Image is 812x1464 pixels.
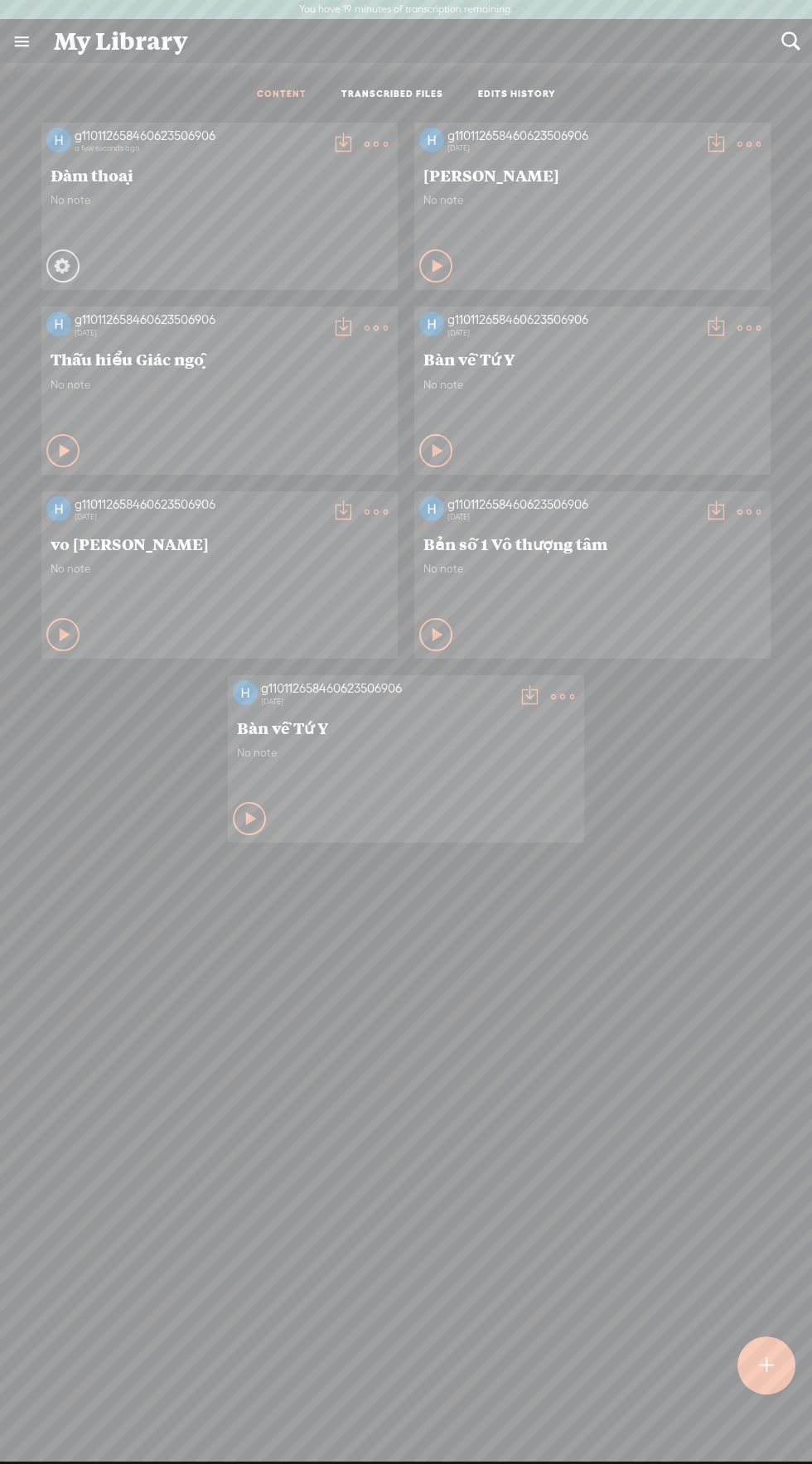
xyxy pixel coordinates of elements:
[75,512,323,522] div: [DATE]
[46,312,71,336] img: http%3A%2F%2Fres.cloudinary.com%2Ftrebble-fm%2Fimage%2Fupload%2Fv1746649448%2Fcom.trebble.trebble...
[51,193,389,207] span: No note
[51,378,389,392] span: No note
[419,312,444,336] img: http%3A%2F%2Fres.cloudinary.com%2Ftrebble-fm%2Fimage%2Fupload%2Fv1746649448%2Fcom.trebble.trebble...
[233,680,258,705] img: http%3A%2F%2Fres.cloudinary.com%2Ftrebble-fm%2Fimage%2Fupload%2Fv1746649448%2Fcom.trebble.trebble...
[447,496,696,513] div: g110112658460623506906
[51,534,389,553] span: vo [PERSON_NAME]
[423,349,761,369] span: Bàn về Tứ Y
[75,128,323,144] div: g110112658460623506906
[257,88,307,102] a: CONTENT
[423,193,761,207] span: No note
[75,312,323,328] div: g110112658460623506906
[423,562,761,576] span: No note
[51,562,389,576] span: No note
[261,697,510,707] div: [DATE]
[447,512,696,522] div: [DATE]
[447,143,696,153] div: [DATE]
[237,718,575,737] span: Bàn về Tứ Y
[237,746,575,760] span: No note
[423,378,761,392] span: No note
[341,88,443,102] a: TRANSCRIBED FILES
[51,349,389,369] span: Thấu hiểu Giác ngộ
[423,165,761,185] span: [PERSON_NAME]
[419,128,444,152] img: http%3A%2F%2Fres.cloudinary.com%2Ftrebble-fm%2Fimage%2Fupload%2Fv1746649448%2Fcom.trebble.trebble...
[447,312,696,328] div: g110112658460623506906
[75,496,323,513] div: g110112658460623506906
[261,680,510,697] div: g110112658460623506906
[75,328,323,338] div: [DATE]
[419,496,444,521] img: http%3A%2F%2Fres.cloudinary.com%2Ftrebble-fm%2Fimage%2Fupload%2Fv1746649448%2Fcom.trebble.trebble...
[447,128,696,144] div: g110112658460623506906
[75,143,323,153] div: a few seconds ago
[42,20,770,63] div: My Library
[423,534,761,553] span: Bản số 1 Vô thượng tâm
[51,165,389,185] span: Đàm thoại
[46,128,71,152] img: http%3A%2F%2Fres.cloudinary.com%2Ftrebble-fm%2Fimage%2Fupload%2Fv1746649448%2Fcom.trebble.trebble...
[299,3,513,17] label: You have 19 minutes of transcription remaining.
[447,328,696,338] div: [DATE]
[46,496,71,521] img: http%3A%2F%2Fres.cloudinary.com%2Ftrebble-fm%2Fimage%2Fupload%2Fv1746649448%2Fcom.trebble.trebble...
[478,88,556,102] a: EDITS HISTORY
